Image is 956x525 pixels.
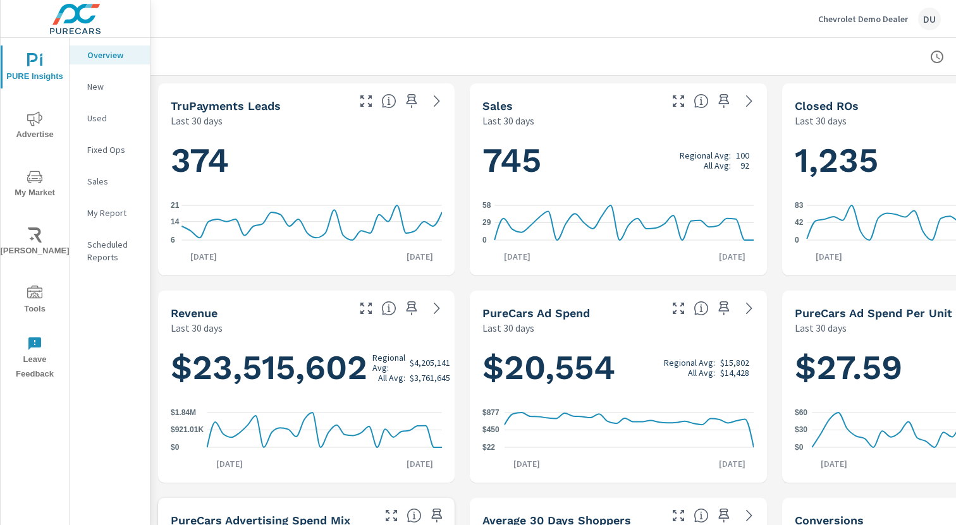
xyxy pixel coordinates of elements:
[818,13,908,25] p: Chevrolet Demo Dealer
[795,320,847,335] p: Last 30 days
[740,160,749,171] p: 92
[171,236,175,244] text: 6
[410,358,450,368] p: $4,205,141
[482,236,487,244] text: 0
[482,320,534,335] p: Last 30 days
[70,109,150,128] div: Used
[70,172,150,191] div: Sales
[688,368,715,378] p: All Avg:
[171,320,223,335] p: Last 30 days
[739,298,759,318] a: See more details in report
[736,150,749,160] p: 100
[664,358,715,368] p: Regional Avg:
[87,80,140,93] p: New
[482,201,491,210] text: 58
[680,150,731,160] p: Regional Avg:
[356,91,376,111] button: Make Fullscreen
[918,8,941,30] div: DU
[1,38,69,387] div: nav menu
[710,250,754,263] p: [DATE]
[4,53,65,84] span: PURE Insights
[720,358,749,368] p: $15,802
[171,408,196,417] text: $1.84M
[171,113,223,128] p: Last 30 days
[694,301,709,316] span: Total cost of media for all PureCars channels for the selected dealership group over the selected...
[704,160,731,171] p: All Avg:
[171,346,455,389] h1: $23,515,602
[668,298,689,318] button: Make Fullscreen
[795,443,804,452] text: $0
[427,298,447,318] a: See more details in report
[207,457,252,470] p: [DATE]
[482,139,754,182] h1: 745
[795,113,847,128] p: Last 30 days
[482,443,495,452] text: $22
[171,426,204,435] text: $921.01K
[795,426,807,435] text: $30
[171,139,442,182] h1: 374
[171,201,180,210] text: 21
[401,91,422,111] span: Save this to your personalized report
[482,219,491,227] text: 29
[381,301,396,316] span: Total sales revenue over the selected date range. [Source: This data is sourced from the dealer’s...
[70,45,150,64] div: Overview
[720,368,749,378] p: $14,428
[807,250,851,263] p: [DATE]
[4,336,65,382] span: Leave Feedback
[668,91,689,111] button: Make Fullscreen
[795,408,807,417] text: $60
[171,443,180,452] text: $0
[495,250,539,263] p: [DATE]
[70,140,150,159] div: Fixed Ops
[505,457,549,470] p: [DATE]
[4,286,65,317] span: Tools
[70,77,150,96] div: New
[87,112,140,124] p: Used
[401,298,422,318] span: Save this to your personalized report
[381,94,396,109] span: The number of truPayments leads.
[4,169,65,200] span: My Market
[372,353,405,373] p: Regional Avg:
[181,250,226,263] p: [DATE]
[795,218,804,227] text: 42
[694,508,709,523] span: A rolling 30 day total of daily Shoppers on the dealership website, averaged over the selected da...
[795,236,799,244] text: 0
[410,373,450,383] p: $3,761,645
[171,217,180,226] text: 14
[482,113,534,128] p: Last 30 days
[710,457,754,470] p: [DATE]
[4,227,65,258] span: [PERSON_NAME]
[87,238,140,263] p: Scheduled Reports
[795,99,859,112] h5: Closed ROs
[87,49,140,61] p: Overview
[482,426,499,435] text: $450
[70,235,150,267] div: Scheduled Reports
[482,306,590,320] h5: PureCars Ad Spend
[87,207,140,219] p: My Report
[482,408,499,417] text: $877
[398,457,442,470] p: [DATE]
[171,99,281,112] h5: truPayments Leads
[407,508,422,523] span: This table looks at how you compare to the amount of budget you spend per channel as opposed to y...
[714,298,734,318] span: Save this to your personalized report
[87,175,140,188] p: Sales
[378,373,405,383] p: All Avg:
[812,457,856,470] p: [DATE]
[87,143,140,156] p: Fixed Ops
[482,346,754,389] h1: $20,554
[482,99,513,112] h5: Sales
[4,111,65,142] span: Advertise
[356,298,376,318] button: Make Fullscreen
[694,94,709,109] span: Number of vehicles sold by the dealership over the selected date range. [Source: This data is sou...
[427,91,447,111] a: See more details in report
[795,201,804,210] text: 83
[70,203,150,222] div: My Report
[739,91,759,111] a: See more details in report
[398,250,442,263] p: [DATE]
[171,306,218,320] h5: Revenue
[714,91,734,111] span: Save this to your personalized report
